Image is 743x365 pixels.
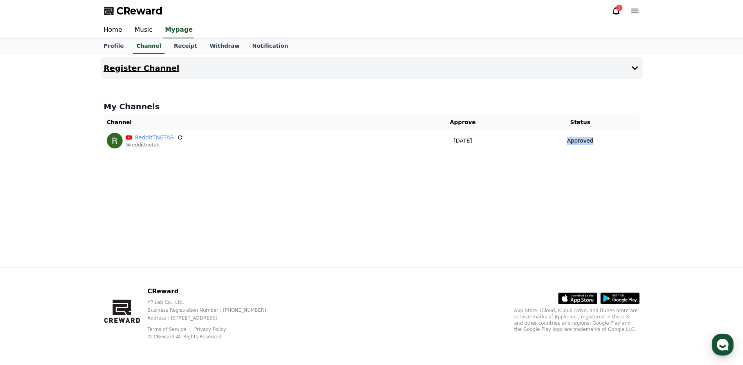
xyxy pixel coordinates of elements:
a: 1 [611,6,621,16]
a: 대화 [52,248,101,268]
a: Music [128,22,159,38]
a: Mypage [163,22,194,38]
span: 홈 [25,260,29,266]
p: @reddittnetab [126,142,183,148]
p: Approved [567,137,593,145]
p: Address : [STREET_ADDRESS] [147,315,278,321]
span: CReward [116,5,163,17]
a: CReward [104,5,163,17]
a: Notification [246,39,295,54]
button: Register Channel [101,57,643,79]
a: Home [98,22,128,38]
a: 설정 [101,248,150,268]
a: RedditTNETAB [135,134,174,142]
p: CReward [147,287,278,296]
span: 설정 [121,260,130,266]
th: Approve [404,115,521,130]
a: Terms of Service [147,327,192,332]
p: [DATE] [407,137,518,145]
th: Status [521,115,639,130]
a: Channel [133,39,165,54]
p: © CReward All Rights Reserved. [147,334,278,340]
p: Business Registration Number : [PHONE_NUMBER] [147,307,278,313]
th: Channel [104,115,405,130]
a: 홈 [2,248,52,268]
a: Withdraw [203,39,246,54]
p: YP Lab Co., Ltd. [147,299,278,305]
span: 대화 [72,260,81,267]
h4: Register Channel [104,64,179,72]
h4: My Channels [104,101,640,112]
a: Profile [98,39,130,54]
div: 1 [616,5,622,11]
p: App Store, iCloud, iCloud Drive, and iTunes Store are service marks of Apple Inc., registered in ... [514,307,640,332]
a: Privacy Policy [194,327,226,332]
img: RedditTNETAB [107,133,123,148]
a: Receipt [168,39,204,54]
